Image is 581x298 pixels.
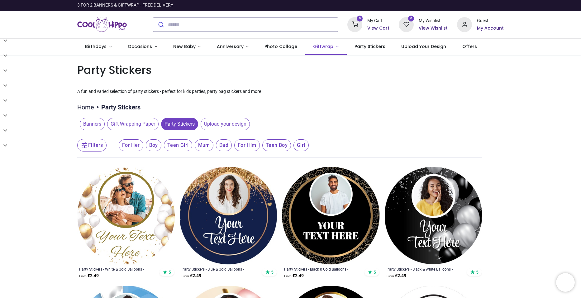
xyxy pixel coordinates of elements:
li: Party Stickers [94,103,140,112]
img: Personalised Party Stickers - Blue & Gold Balloons - Custom Text - 1 Photo Upload [180,167,277,265]
sup: 0 [357,16,363,22]
span: From [182,274,189,278]
button: Submit [153,18,168,31]
img: Personalised Party Stickers - Black & Gold Balloons - Custom Text - 1 Photo Upload [282,167,380,265]
button: Filters [77,139,107,151]
a: Birthdays [77,39,120,55]
span: Dad [216,139,232,151]
span: From [387,274,394,278]
span: Teen Girl [164,139,192,151]
span: 5 [271,269,274,275]
span: Gift Wrapping Paper [107,118,159,130]
a: Party Stickers - Black & White Balloons - Custom Text [387,267,462,272]
iframe: Brevo live chat [556,273,575,292]
span: > [94,104,101,110]
strong: £ 2.49 [387,273,406,279]
span: Photo Collage [264,43,297,50]
span: Boy [146,139,161,151]
a: Occasions [120,39,165,55]
a: My Account [477,25,504,31]
a: 0 [399,22,414,27]
span: 5 [476,269,479,275]
iframe: Customer reviews powered by Trustpilot [373,2,504,8]
span: Girl [293,139,309,151]
span: Party Stickers [161,118,198,130]
a: 0 [347,22,362,27]
img: Personalised Party Stickers - White & Gold Balloons - Custom Text - 1 Photo Upload [77,167,175,265]
strong: £ 2.49 [182,273,201,279]
span: Upload Your Design [401,43,446,50]
span: 5 [169,269,171,275]
span: Party Stickers [355,43,385,50]
span: Mum [195,139,213,151]
button: Party Stickers [159,118,198,130]
span: 5 [374,269,376,275]
span: Giftwrap [313,43,333,50]
span: Anniversary [217,43,244,50]
span: For Her [119,139,143,151]
div: Guest [477,18,504,24]
span: Birthdays [85,43,107,50]
span: Banners [80,118,105,130]
span: Upload your design [201,118,250,130]
button: Banners [77,118,105,130]
a: Party Stickers - White & Gold Balloons - Custom Text [79,267,154,272]
span: Occasions [128,43,152,50]
a: Logo of Cool Hippo [77,16,127,33]
a: View Cart [367,25,389,31]
h1: Party Stickers [77,62,504,78]
a: New Baby [165,39,209,55]
a: Party Stickers - Black & Gold Balloons - Custom Text [284,267,359,272]
span: From [284,274,292,278]
span: For Him [234,139,260,151]
button: Gift Wrapping Paper [105,118,159,130]
strong: £ 2.49 [79,273,99,279]
span: Offers [462,43,477,50]
strong: £ 2.49 [284,273,304,279]
a: Home [77,103,94,112]
span: New Baby [173,43,196,50]
a: Party Stickers - Blue & Gold Balloons - Custom Text [182,267,257,272]
button: Upload your design [198,118,250,130]
sup: 0 [408,16,414,22]
div: 3 FOR 2 BANNERS & GIFTWRAP - FREE DELIVERY [77,2,173,8]
div: My Wishlist [419,18,448,24]
a: View Wishlist [419,25,448,31]
a: Anniversary [209,39,257,55]
p: A fun and varied selection of party stickers - perfect for kids parties, party bag stickers and more [77,89,504,95]
span: Teen Boy [262,139,291,151]
img: Personalised Party Stickers - Black & White Balloons - Custom Text - 1 Photo [385,167,482,265]
img: Cool Hippo [77,16,127,33]
span: From [79,274,87,278]
a: Giftwrap [305,39,347,55]
div: My Cart [367,18,389,24]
